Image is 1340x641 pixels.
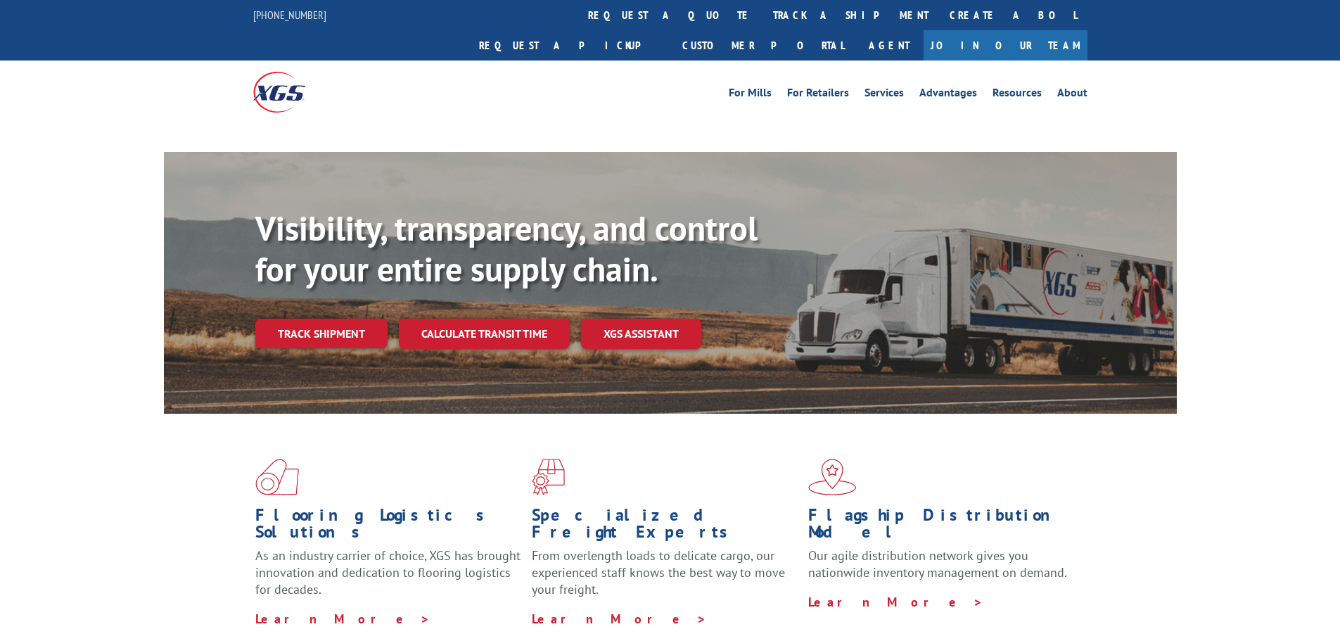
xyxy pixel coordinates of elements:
[468,30,672,61] a: Request a pickup
[1057,87,1087,103] a: About
[255,507,521,547] h1: Flooring Logistics Solutions
[808,594,983,610] a: Learn More >
[919,87,977,103] a: Advantages
[864,87,904,103] a: Services
[787,87,849,103] a: For Retailers
[672,30,855,61] a: Customer Portal
[855,30,924,61] a: Agent
[808,547,1067,580] span: Our agile distribution network gives you nationwide inventory management on demand.
[993,87,1042,103] a: Resources
[581,319,701,349] a: XGS ASSISTANT
[532,507,798,547] h1: Specialized Freight Experts
[255,319,388,348] a: Track shipment
[808,459,857,495] img: xgs-icon-flagship-distribution-model-red
[255,459,299,495] img: xgs-icon-total-supply-chain-intelligence-red
[808,507,1074,547] h1: Flagship Distribution Model
[255,611,430,627] a: Learn More >
[399,319,570,349] a: Calculate transit time
[532,547,798,610] p: From overlength loads to delicate cargo, our experienced staff knows the best way to move your fr...
[924,30,1087,61] a: Join Our Team
[255,206,758,291] b: Visibility, transparency, and control for your entire supply chain.
[253,8,326,22] a: [PHONE_NUMBER]
[255,547,521,597] span: As an industry carrier of choice, XGS has brought innovation and dedication to flooring logistics...
[729,87,772,103] a: For Mills
[532,611,707,627] a: Learn More >
[532,459,565,495] img: xgs-icon-focused-on-flooring-red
